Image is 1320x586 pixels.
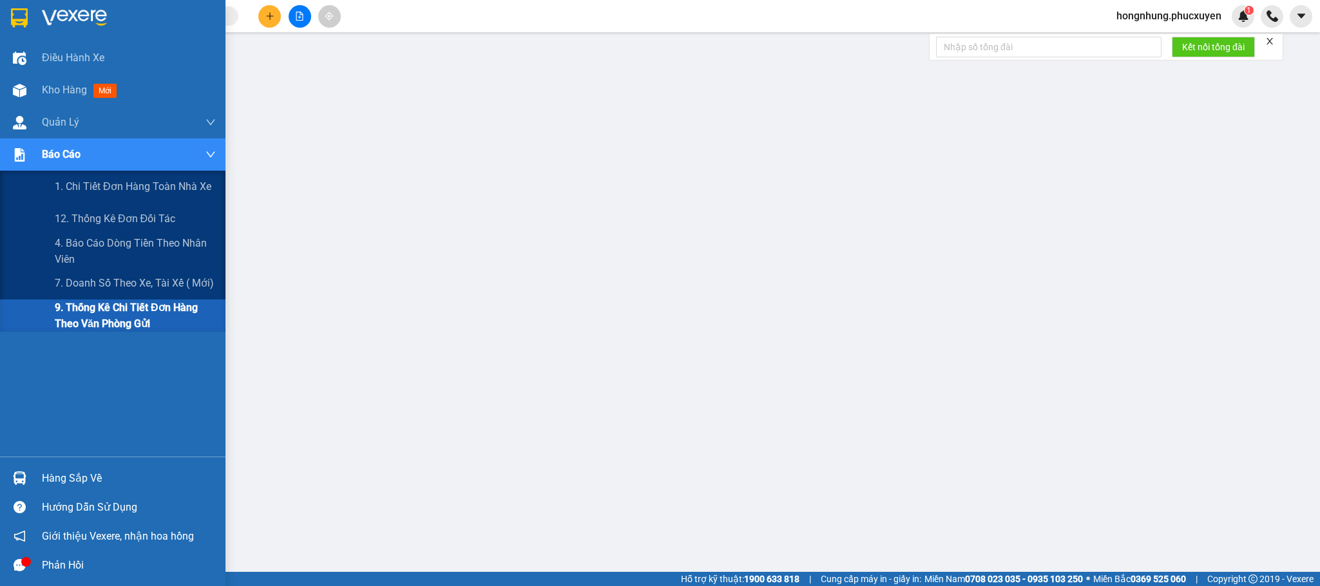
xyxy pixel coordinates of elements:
span: down [206,149,216,160]
span: ⚪️ [1086,576,1090,581]
strong: 0708 023 035 - 0935 103 250 [965,574,1083,584]
span: Quản Lý [42,114,79,130]
span: copyright [1248,574,1258,583]
img: warehouse-icon [13,116,26,129]
span: caret-down [1296,10,1307,22]
span: aim [325,12,334,21]
span: 9. Thống kê chi tiết đơn hàng theo văn phòng gửi [55,299,216,332]
img: phone-icon [1267,10,1278,22]
button: Kết nối tổng đài [1172,37,1255,57]
strong: 1900 633 818 [744,574,799,584]
span: Cung cấp máy in - giấy in: [821,572,921,586]
img: icon-new-feature [1238,10,1249,22]
span: Miền Nam [924,572,1083,586]
span: 12. Thống kê đơn đối tác [55,211,175,227]
div: Hàng sắp về [42,469,216,488]
span: | [809,572,811,586]
span: plus [265,12,274,21]
div: Phản hồi [42,556,216,575]
img: warehouse-icon [13,84,26,97]
strong: 0369 525 060 [1131,574,1186,584]
span: Hỗ trợ kỹ thuật: [681,572,799,586]
span: 4. Báo cáo dòng tiền theo nhân viên [55,235,216,267]
img: warehouse-icon [13,471,26,485]
span: Báo cáo [42,146,81,162]
span: message [14,559,26,571]
span: | [1196,572,1198,586]
span: close [1265,37,1274,46]
img: solution-icon [13,148,26,162]
span: hongnhung.phucxuyen [1106,8,1232,24]
span: Giới thiệu Vexere, nhận hoa hồng [42,528,194,544]
span: Điều hành xe [42,50,104,66]
span: notification [14,530,26,542]
span: 1 [1247,6,1251,15]
button: caret-down [1290,5,1312,28]
div: Hướng dẫn sử dụng [42,498,216,517]
span: question-circle [14,501,26,513]
img: warehouse-icon [13,52,26,65]
span: mới [93,84,117,98]
span: Miền Bắc [1093,572,1186,586]
span: Kết nối tổng đài [1182,40,1245,54]
img: logo-vxr [11,8,28,28]
button: plus [258,5,281,28]
sup: 1 [1245,6,1254,15]
button: aim [318,5,341,28]
button: file-add [289,5,311,28]
span: 7. Doanh số theo xe, tài xế ( mới) [55,275,214,291]
span: 1. Chi tiết đơn hàng toàn nhà xe [55,178,211,194]
span: file-add [295,12,304,21]
span: Kho hàng [42,84,87,96]
span: down [206,117,216,128]
input: Nhập số tổng đài [936,37,1162,57]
